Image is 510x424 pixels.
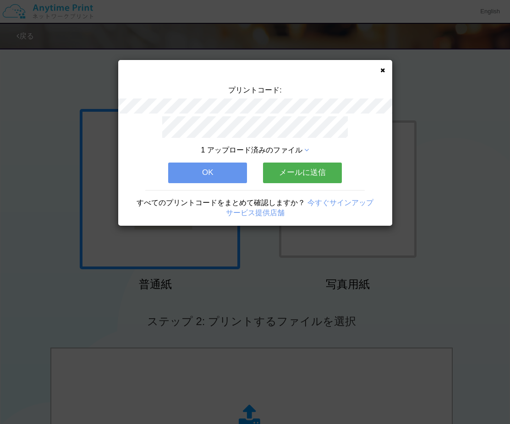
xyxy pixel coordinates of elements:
button: OK [168,163,247,183]
a: 今すぐサインアップ [307,199,373,207]
span: プリントコード: [228,86,281,94]
button: メールに送信 [263,163,342,183]
a: サービス提供店舗 [226,209,285,217]
span: 1 アップロード済みのファイル [201,146,302,154]
span: すべてのプリントコードをまとめて確認しますか？ [137,199,305,207]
